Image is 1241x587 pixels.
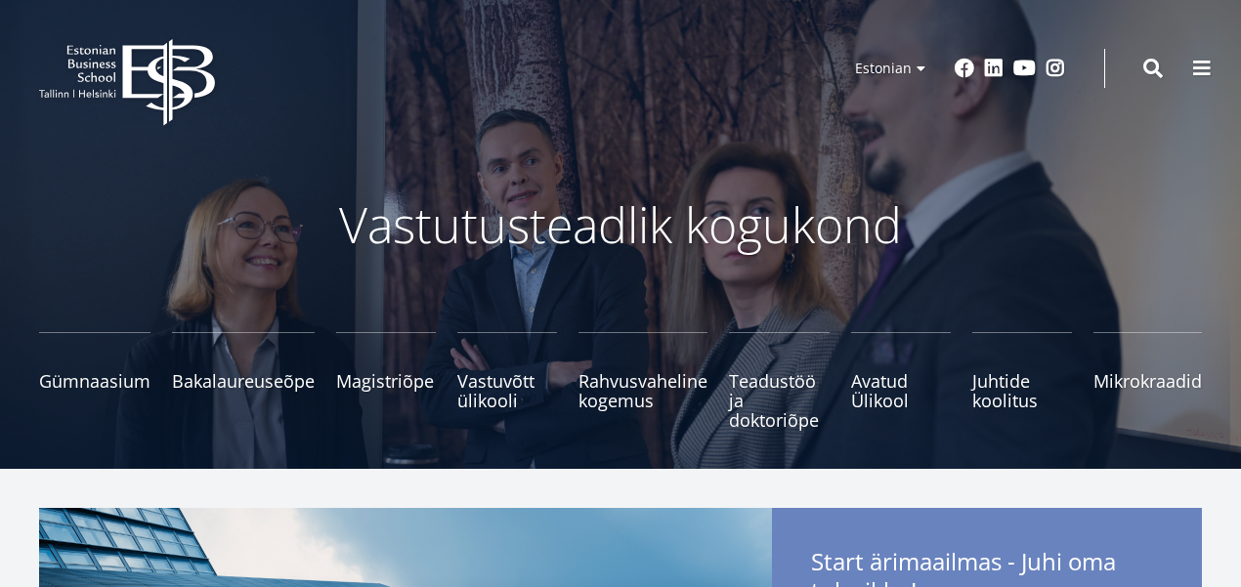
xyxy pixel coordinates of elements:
[984,59,1004,78] a: Linkedin
[972,371,1072,410] span: Juhtide koolitus
[955,59,974,78] a: Facebook
[172,371,315,391] span: Bakalaureuseõpe
[1046,59,1065,78] a: Instagram
[39,332,150,430] a: Gümnaasium
[336,371,436,391] span: Magistriõpe
[39,371,150,391] span: Gümnaasium
[578,332,707,430] a: Rahvusvaheline kogemus
[729,371,829,430] span: Teadustöö ja doktoriõpe
[729,332,829,430] a: Teadustöö ja doktoriõpe
[336,332,436,430] a: Magistriõpe
[851,371,951,410] span: Avatud Ülikool
[103,195,1138,254] p: Vastutusteadlik kogukond
[578,371,707,410] span: Rahvusvaheline kogemus
[1093,332,1202,430] a: Mikrokraadid
[1093,371,1202,391] span: Mikrokraadid
[457,371,557,410] span: Vastuvõtt ülikooli
[172,332,315,430] a: Bakalaureuseõpe
[1013,59,1036,78] a: Youtube
[972,332,1072,430] a: Juhtide koolitus
[851,332,951,430] a: Avatud Ülikool
[457,332,557,430] a: Vastuvõtt ülikooli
